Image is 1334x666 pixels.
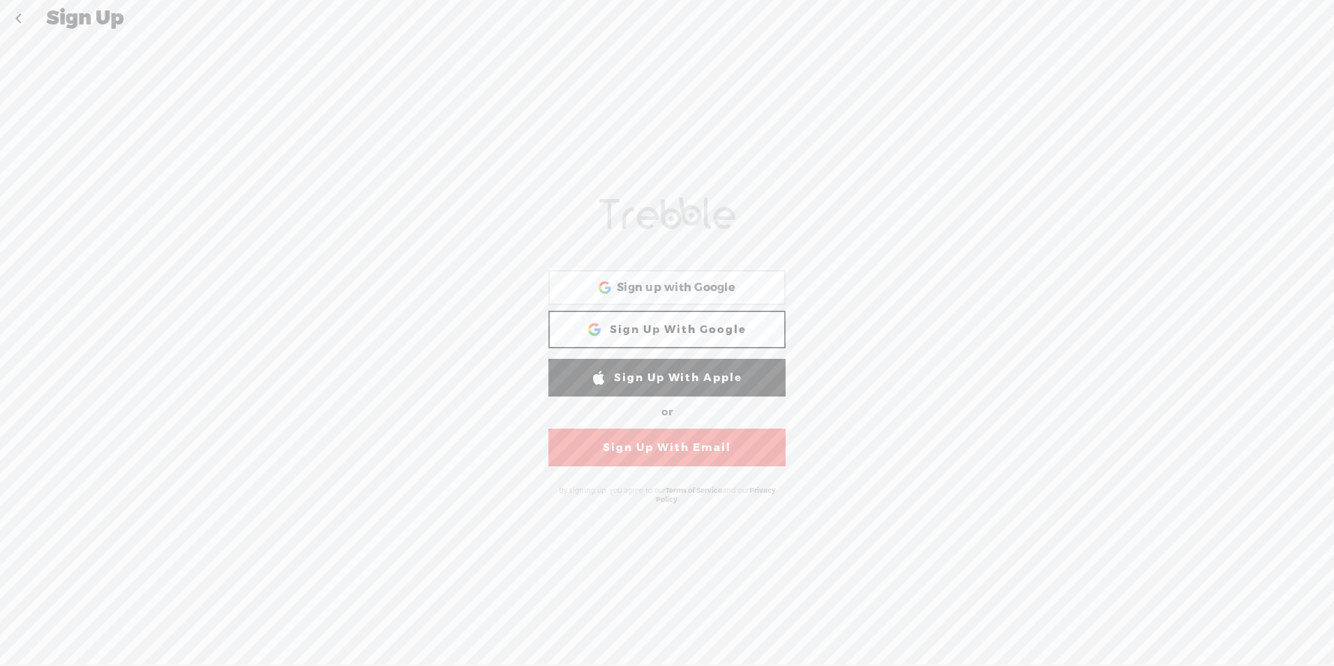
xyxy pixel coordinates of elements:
[548,429,786,466] a: Sign Up With Email
[548,270,786,305] div: Sign up with Google
[545,479,789,511] div: By signing up, you agree to our and our .
[661,401,673,424] div: or
[656,486,776,504] a: Privacy Policy
[36,1,1299,37] div: Sign Up
[617,281,735,295] span: Sign up with Google
[548,311,786,348] a: Sign Up With Google
[548,359,786,397] a: Sign Up With Apple
[666,486,722,495] a: Terms of Service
